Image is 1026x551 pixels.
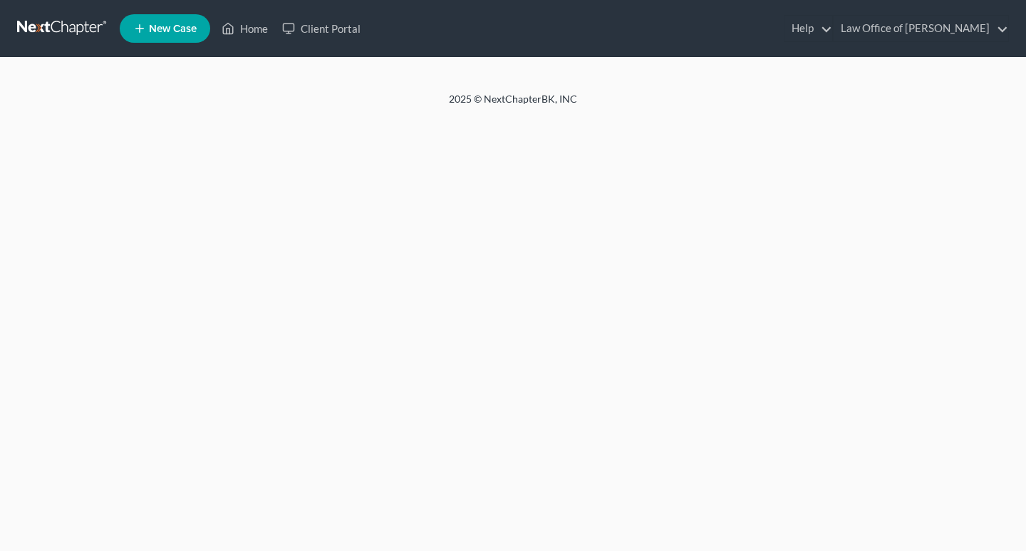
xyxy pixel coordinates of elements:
a: Law Office of [PERSON_NAME] [834,16,1008,41]
a: Help [784,16,832,41]
new-legal-case-button: New Case [120,14,210,43]
div: 2025 © NextChapterBK, INC [107,92,919,118]
a: Home [214,16,275,41]
a: Client Portal [275,16,368,41]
